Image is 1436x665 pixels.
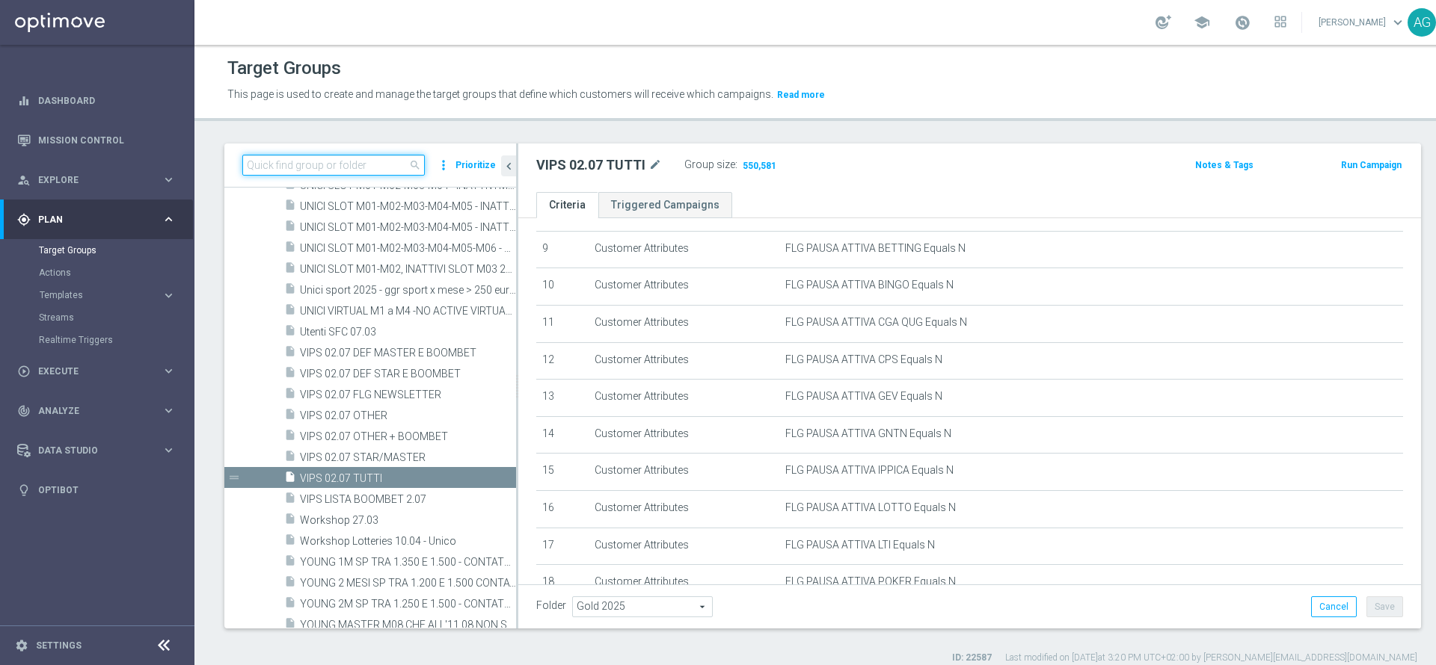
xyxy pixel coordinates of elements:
span: school [1194,14,1210,31]
i: insert_drive_file [284,617,296,634]
i: equalizer [17,94,31,108]
i: keyboard_arrow_right [162,443,176,457]
i: insert_drive_file [284,220,296,237]
i: keyboard_arrow_right [162,173,176,187]
div: Explore [17,173,162,187]
i: insert_drive_file [284,262,296,279]
span: search [409,159,421,171]
i: insert_drive_file [284,575,296,593]
span: Data Studio [38,446,162,455]
a: [PERSON_NAME]keyboard_arrow_down [1317,11,1408,34]
i: insert_drive_file [284,450,296,467]
span: FLG PAUSA ATTIVA CGA QUG Equals N [785,316,967,329]
button: play_circle_outline Execute keyboard_arrow_right [16,365,177,377]
span: keyboard_arrow_down [1390,14,1406,31]
td: Customer Attributes [589,342,779,380]
label: Group size [684,158,735,171]
div: Target Groups [39,239,193,262]
div: Analyze [17,404,162,418]
span: UNICI SLOT M01-M02-M03-M04-M05 - INATTIVI SLOT M06 12.06 [300,200,516,213]
button: Run Campaign [1340,157,1403,173]
td: 10 [536,268,589,306]
button: Notes & Tags [1194,157,1255,173]
a: Target Groups [39,244,156,256]
a: Criteria [536,192,598,218]
span: UNICI VIRTUAL M1 a M4 -NO ACTIVE VIRTUAL M05 - lista fornita da noi - 04.06 [300,305,516,318]
div: Templates [39,284,193,306]
i: insert_drive_file [284,596,296,613]
td: Customer Attributes [589,565,779,602]
button: track_changes Analyze keyboard_arrow_right [16,405,177,417]
i: settings [15,639,28,652]
span: VIPS 02.07 DEF STAR E BOOMBET [300,368,516,380]
button: chevron_left [501,155,516,176]
td: 14 [536,416,589,454]
span: Templates [40,291,147,300]
div: lightbulb Optibot [16,484,177,496]
i: insert_drive_file [284,324,296,341]
td: Customer Attributes [589,380,779,417]
td: 13 [536,380,589,417]
span: FLG PAUSA ATTIVA BINGO Equals N [785,279,954,291]
div: AG [1408,8,1436,37]
span: FLG PAUSA ATTIVA LOTTO Equals N [785,501,956,514]
td: Customer Attributes [589,454,779,491]
span: FLG PAUSA ATTIVA GEV Equals N [785,390,942,403]
div: Actions [39,262,193,284]
button: Mission Control [16,134,177,146]
td: 11 [536,305,589,342]
span: This page is used to create and manage the target groups that define which customers will receive... [227,88,773,100]
td: Customer Attributes [589,305,779,342]
span: UNICI SLOT M01-M02-M03-M04-M05 - INATTIVI SLOT M06 16.06 [300,221,516,234]
i: insert_drive_file [284,554,296,572]
span: VIPS 02.07 FLG NEWSLETTER [300,389,516,401]
span: Workshop Lotteries 10.04 - Unico [300,535,516,548]
button: Templates keyboard_arrow_right [39,289,177,301]
i: keyboard_arrow_right [162,212,176,226]
a: Settings [36,641,82,650]
i: track_changes [17,404,31,418]
span: Unici sport 2025 - ggr sport x mese &gt; 250 euro - PROVA [300,284,516,297]
i: insert_drive_file [284,303,296,321]
div: Realtime Triggers [39,329,193,351]
i: keyboard_arrow_right [162,288,176,303]
i: person_search [17,173,31,187]
button: equalizer Dashboard [16,95,177,107]
td: 17 [536,528,589,565]
label: : [735,158,737,171]
i: mode_edit [648,156,662,174]
label: Folder [536,599,566,612]
span: VIPS 02.07 OTHER [300,409,516,422]
span: VIPS 02.07 TUTTI [300,472,516,485]
button: gps_fixed Plan keyboard_arrow_right [16,214,177,226]
span: YOUNG 2M SP TRA 1.250 E 1.500 - CONTATTABILI E NON - 25.02 [300,598,516,610]
span: Utenti SFC 07.03 [300,326,516,338]
button: Read more [776,87,826,103]
span: Explore [38,176,162,185]
a: Dashboard [38,81,176,120]
span: FLG PAUSA ATTIVA POKER Equals N [785,575,956,588]
span: FLG PAUSA ATTIVA LTI Equals N [785,539,935,551]
td: 15 [536,454,589,491]
span: FLG PAUSA ATTIVA BETTING Equals N [785,242,966,255]
span: UNICI SLOT M01-M02, INATTIVI SLOT M03 21.03 [300,263,516,276]
i: insert_drive_file [284,513,296,530]
button: Data Studio keyboard_arrow_right [16,445,177,457]
td: Customer Attributes [589,490,779,528]
span: Analyze [38,406,162,415]
td: 16 [536,490,589,528]
i: insert_drive_file [284,241,296,258]
span: FLG PAUSA ATTIVA GNTN Equals N [785,427,951,440]
div: Templates [40,291,162,300]
a: Triggered Campaigns [598,192,732,218]
i: more_vert [436,155,451,176]
i: gps_fixed [17,213,31,226]
i: play_circle_outline [17,365,31,378]
button: Prioritize [453,155,498,176]
div: Execute [17,365,162,378]
i: chevron_left [502,159,516,173]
